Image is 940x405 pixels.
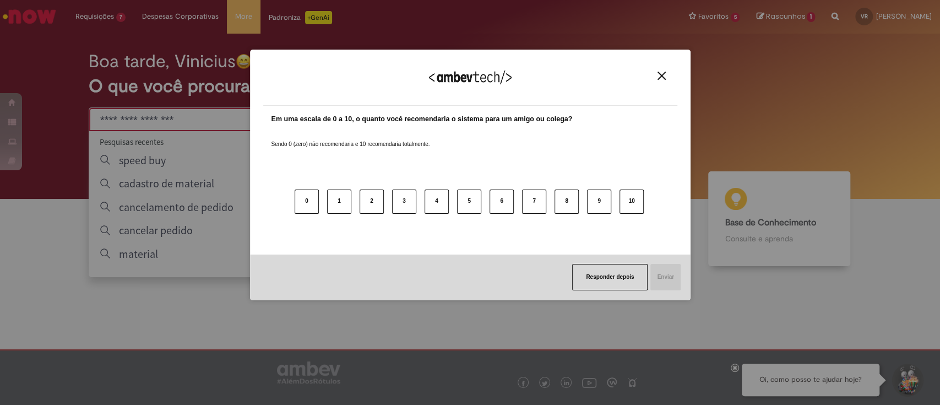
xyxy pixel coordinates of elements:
[587,190,611,214] button: 9
[658,72,666,80] img: Close
[572,264,648,290] button: Responder depois
[360,190,384,214] button: 2
[620,190,644,214] button: 10
[457,190,481,214] button: 5
[490,190,514,214] button: 6
[429,71,512,84] img: Logo Ambevtech
[271,127,430,148] label: Sendo 0 (zero) não recomendaria e 10 recomendaria totalmente.
[327,190,351,214] button: 1
[295,190,319,214] button: 0
[555,190,579,214] button: 8
[271,114,573,125] label: Em uma escala de 0 a 10, o quanto você recomendaria o sistema para um amigo ou colega?
[392,190,416,214] button: 3
[425,190,449,214] button: 4
[654,71,669,80] button: Close
[522,190,546,214] button: 7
